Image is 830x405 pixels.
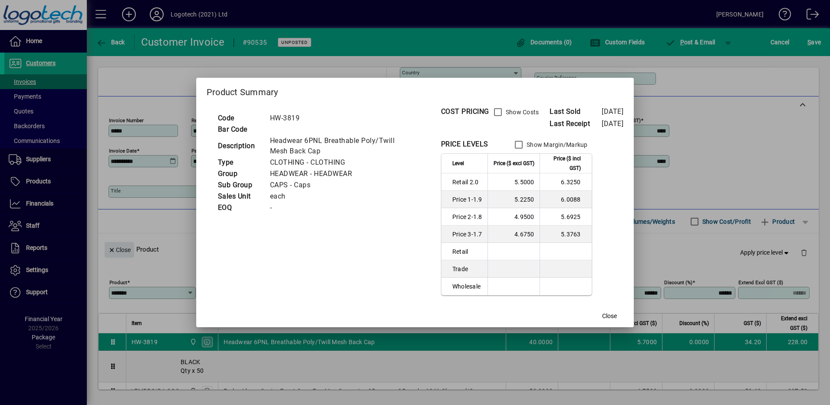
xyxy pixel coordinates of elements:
td: HEADWEAR - HEADWEAR [266,168,424,179]
label: Show Margin/Markup [525,140,588,149]
td: Sales Unit [214,191,266,202]
span: Price ($ incl GST) [545,154,581,173]
td: Code [214,113,266,124]
span: Price ($ excl GST) [494,159,534,168]
span: Price 1-1.9 [452,195,482,204]
td: Type [214,157,266,168]
span: Wholesale [452,282,482,291]
div: PRICE LEVELS [441,139,488,149]
td: Bar Code [214,124,266,135]
td: Group [214,168,266,179]
td: 6.3250 [540,173,592,191]
span: Price 3-1.7 [452,230,482,239]
span: Last Receipt [550,119,602,129]
td: each [266,191,424,202]
button: Close [596,308,623,324]
td: 5.3763 [540,226,592,243]
td: Sub Group [214,179,266,191]
td: 4.6750 [487,226,540,243]
td: 5.5000 [487,173,540,191]
td: 5.6925 [540,208,592,226]
td: EOQ [214,202,266,213]
td: HW-3819 [266,113,424,124]
td: 6.0088 [540,191,592,208]
span: Trade [452,265,482,273]
td: 4.9500 [487,208,540,226]
div: COST PRICING [441,106,489,117]
span: Last Sold [550,106,602,117]
td: Headwear 6PNL Breathable Poly/Twill Mesh Back Cap [266,135,424,157]
span: Retail [452,247,482,256]
td: CAPS - Caps [266,179,424,191]
span: Retail 2.0 [452,178,482,186]
h2: Product Summary [196,78,634,103]
td: 5.2250 [487,191,540,208]
span: Level [452,159,464,168]
span: [DATE] [602,120,623,128]
td: CLOTHING - CLOTHING [266,157,424,168]
span: Close [602,312,617,321]
span: [DATE] [602,107,623,116]
label: Show Costs [504,108,539,116]
span: Price 2-1.8 [452,212,482,221]
td: Description [214,135,266,157]
td: - [266,202,424,213]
